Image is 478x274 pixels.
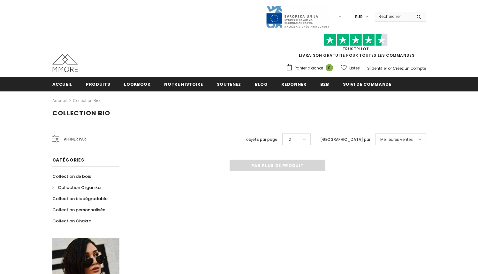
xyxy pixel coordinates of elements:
[52,215,91,227] a: Collection Chakra
[343,46,369,52] a: TrustPilot
[255,77,268,91] a: Blog
[375,12,412,21] input: Search Site
[355,14,363,20] span: EUR
[52,196,108,202] span: Collection biodégradable
[343,81,391,87] span: Suivi de commande
[52,218,91,224] span: Collection Chakra
[52,81,72,87] span: Accueil
[266,5,330,28] img: Javni Razpis
[388,66,392,71] span: or
[52,157,84,163] span: Catégories
[320,81,329,87] span: B2B
[217,81,241,87] span: soutenez
[52,207,105,213] span: Collection personnalisée
[246,136,277,143] label: objets par page
[367,66,387,71] a: S'identifier
[287,136,291,143] span: 12
[393,66,426,71] a: Créez un compte
[52,193,108,204] a: Collection biodégradable
[281,77,306,91] a: Redonner
[217,77,241,91] a: soutenez
[124,81,150,87] span: Lookbook
[343,77,391,91] a: Suivi de commande
[86,81,110,87] span: Produits
[281,81,306,87] span: Redonner
[73,98,100,103] a: Collection Bio
[124,77,150,91] a: Lookbook
[295,65,323,71] span: Panier d'achat
[320,77,329,91] a: B2B
[52,182,101,193] a: Collection Organika
[164,81,203,87] span: Notre histoire
[320,136,370,143] label: [GEOGRAPHIC_DATA] par
[64,136,86,143] span: Affiner par
[86,77,110,91] a: Produits
[164,77,203,91] a: Notre histoire
[266,14,330,19] a: Javni Razpis
[52,109,110,118] span: Collection Bio
[326,64,333,71] span: 0
[52,77,72,91] a: Accueil
[324,34,388,46] img: Faites confiance aux étoiles pilotes
[255,81,268,87] span: Blog
[52,204,105,215] a: Collection personnalisée
[286,63,336,73] a: Panier d'achat 0
[286,37,426,58] span: LIVRAISON GRATUITE POUR TOUTES LES COMMANDES
[341,62,360,74] a: Listes
[380,136,413,143] span: Meilleures ventes
[58,184,101,191] span: Collection Organika
[349,65,360,71] span: Listes
[52,54,78,72] img: Cas MMORE
[52,171,91,182] a: Collection de bois
[52,97,67,105] a: Accueil
[52,173,91,179] span: Collection de bois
